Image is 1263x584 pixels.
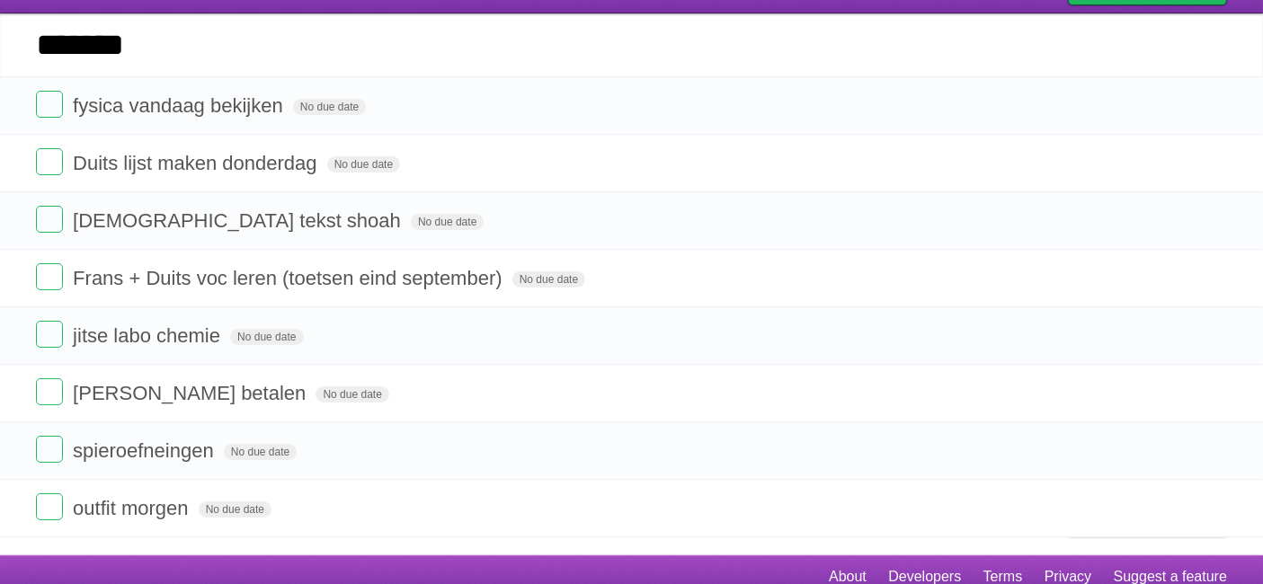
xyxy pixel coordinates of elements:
label: Done [36,493,63,520]
label: Done [36,206,63,233]
span: No due date [512,271,585,288]
span: [DEMOGRAPHIC_DATA] tekst shoah [73,209,405,232]
span: outfit morgen [73,497,192,519]
span: Duits lijst maken donderdag [73,152,321,174]
label: Done [36,148,63,175]
span: jitse labo chemie [73,324,225,347]
label: Done [36,263,63,290]
span: No due date [230,329,303,345]
label: Done [36,91,63,118]
span: No due date [316,386,388,403]
span: No due date [327,156,400,173]
span: fysica vandaag bekijken [73,94,288,117]
span: No due date [199,501,271,518]
label: Done [36,378,63,405]
label: Done [36,436,63,463]
span: Frans + Duits voc leren (toetsen eind september) [73,267,507,289]
span: No due date [224,444,297,460]
span: No due date [293,99,366,115]
span: spieroefneingen [73,439,218,462]
span: No due date [411,214,484,230]
label: Done [36,321,63,348]
span: [PERSON_NAME] betalen [73,382,310,404]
